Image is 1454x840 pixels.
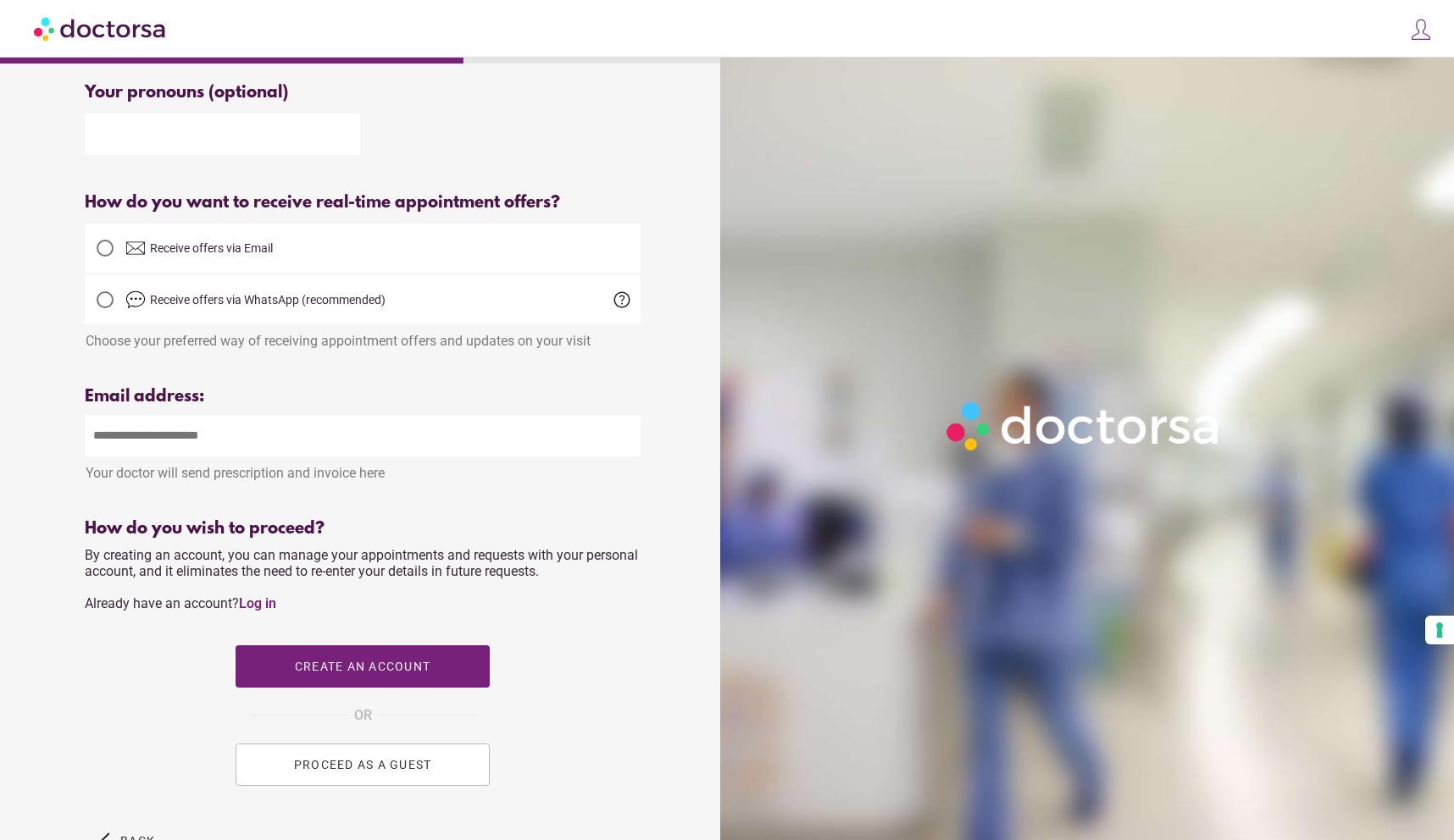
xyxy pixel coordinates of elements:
span: PROCEED AS A GUEST [294,758,432,771]
span: help [612,290,632,310]
span: By creating an account, you can manage your appointments and requests with your personal account,... [85,547,638,611]
span: OR [354,705,372,727]
div: How do you wish to proceed? [85,519,641,539]
div: Your pronouns (optional) [85,83,641,102]
span: Create an account [295,660,430,673]
div: Email address: [85,387,641,406]
div: Your doctor will send prescription and invoice here [85,456,641,481]
span: Receive offers via Email [150,241,273,255]
a: Log in [239,595,276,611]
div: How do you want to receive real-time appointment offers? [85,193,641,213]
button: Your consent preferences for tracking technologies [1425,616,1454,644]
div: Choose your preferred way of receiving appointment offers and updates on your visit [85,324,641,349]
img: icons8-customer-100.png [1409,18,1433,41]
img: email [125,238,146,258]
img: Doctorsa.com [34,9,168,47]
button: PROCEED AS A GUEST [236,743,490,786]
img: Logo-Doctorsa-trans-White-partial-flat.png [939,394,1229,458]
button: Create an account [236,645,490,688]
img: chat [125,290,146,310]
span: Receive offers via WhatsApp (recommended) [150,293,386,307]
